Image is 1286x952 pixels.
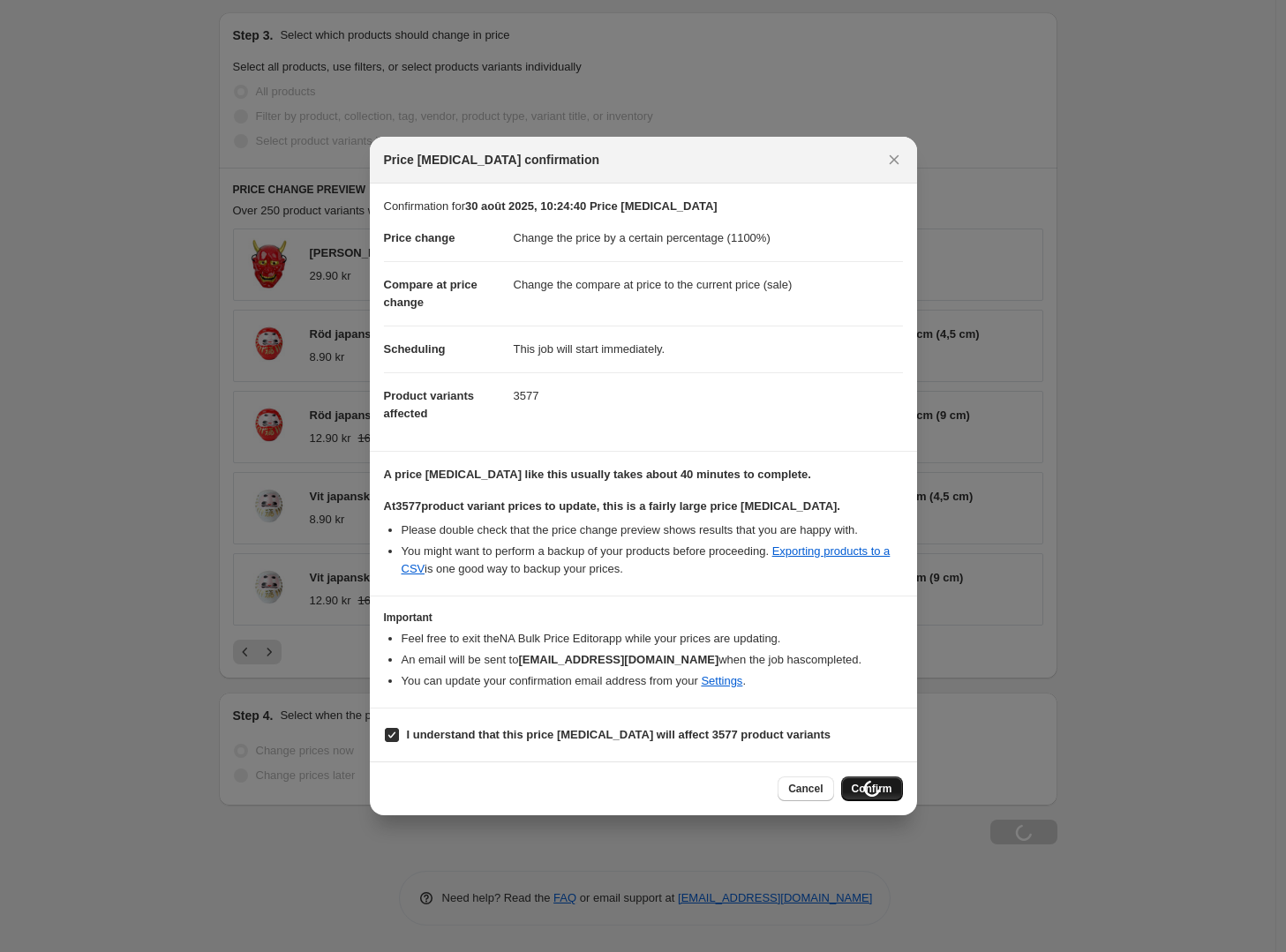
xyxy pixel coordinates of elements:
[518,653,718,666] b: [EMAIL_ADDRESS][DOMAIN_NAME]
[778,776,833,801] button: Cancel
[384,389,475,420] span: Product variants affected
[701,674,742,687] a: Settings
[402,651,903,669] li: An email will be sent to when the job has completed .
[384,342,446,356] span: Scheduling
[882,147,906,172] button: Close
[514,372,903,419] dd: 3577
[402,672,903,690] li: You can update your confirmation email address from your .
[384,198,903,215] p: Confirmation for
[384,611,903,625] h3: Important
[514,261,903,308] dd: Change the compare at price to the current price (sale)
[384,278,478,309] span: Compare at price change
[514,326,903,372] dd: This job will start immediately.
[384,468,811,481] b: A price [MEDICAL_DATA] like this usually takes about 40 minutes to complete.
[402,544,891,575] a: Exporting products to a CSV
[384,151,600,169] span: Price [MEDICAL_DATA] confirmation
[407,728,831,741] b: I understand that this price [MEDICAL_DATA] will affect 3577 product variants
[402,521,903,539] li: Please double check that the price change preview shows results that you are happy with.
[384,231,455,244] span: Price change
[384,499,840,513] b: At 3577 product variant prices to update, this is a fairly large price [MEDICAL_DATA].
[402,630,903,648] li: Feel free to exit the NA Bulk Price Editor app while your prices are updating.
[465,199,718,213] b: 30 août 2025, 10:24:40 Price [MEDICAL_DATA]
[788,782,823,796] span: Cancel
[402,543,903,578] li: You might want to perform a backup of your products before proceeding. is one good way to backup ...
[514,215,903,261] dd: Change the price by a certain percentage (1100%)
